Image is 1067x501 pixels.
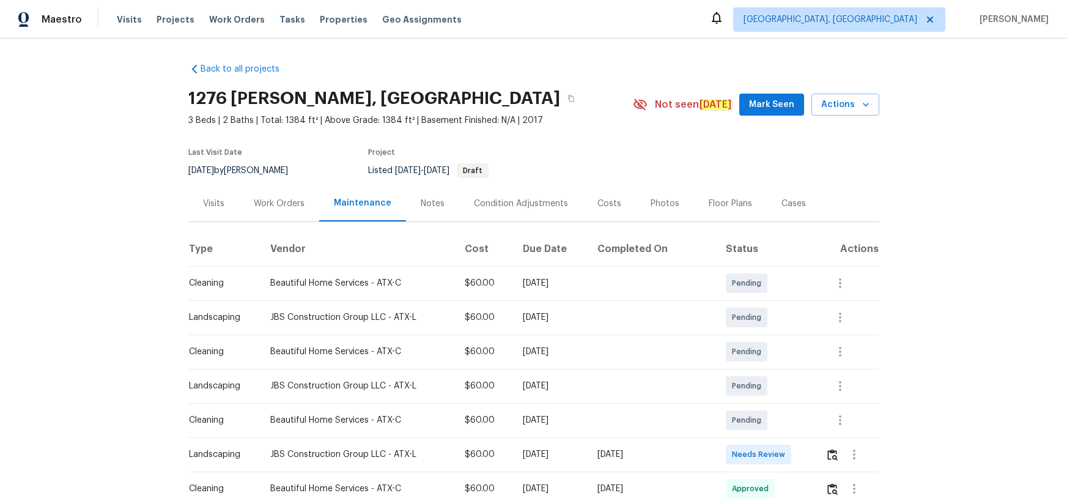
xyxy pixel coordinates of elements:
[189,414,251,426] div: Cleaning
[395,166,449,175] span: -
[523,380,578,392] div: [DATE]
[825,440,840,469] button: Review Icon
[523,414,578,426] div: [DATE]
[270,483,445,495] div: Beautiful Home Services - ATX-C
[744,13,917,26] span: [GEOGRAPHIC_DATA], [GEOGRAPHIC_DATA]
[732,448,790,461] span: Needs Review
[816,232,879,266] th: Actions
[465,277,503,289] div: $60.00
[254,198,305,210] div: Work Orders
[474,198,568,210] div: Condition Adjustments
[270,346,445,358] div: Beautiful Home Services - ATX-C
[270,448,445,461] div: JBS Construction Group LLC - ATX-L
[465,346,503,358] div: $60.00
[42,13,82,26] span: Maestro
[334,197,391,209] div: Maintenance
[458,167,487,174] span: Draft
[465,311,503,324] div: $60.00
[188,232,261,266] th: Type
[465,448,503,461] div: $60.00
[260,232,455,266] th: Vendor
[523,311,578,324] div: [DATE]
[188,63,306,75] a: Back to all projects
[157,13,194,26] span: Projects
[465,380,503,392] div: $60.00
[597,448,706,461] div: [DATE]
[368,166,489,175] span: Listed
[421,198,445,210] div: Notes
[523,346,578,358] div: [DATE]
[368,149,395,156] span: Project
[189,277,251,289] div: Cleaning
[209,13,265,26] span: Work Orders
[523,483,578,495] div: [DATE]
[749,97,794,113] span: Mark Seen
[732,483,773,495] span: Approved
[597,198,621,210] div: Costs
[513,232,588,266] th: Due Date
[560,87,582,109] button: Copy Address
[523,448,578,461] div: [DATE]
[523,277,578,289] div: [DATE]
[732,414,766,426] span: Pending
[781,198,806,210] div: Cases
[320,13,367,26] span: Properties
[203,198,224,210] div: Visits
[424,166,449,175] span: [DATE]
[189,380,251,392] div: Landscaping
[732,380,766,392] span: Pending
[465,483,503,495] div: $60.00
[189,346,251,358] div: Cleaning
[270,414,445,426] div: Beautiful Home Services - ATX-C
[188,166,214,175] span: [DATE]
[975,13,1049,26] span: [PERSON_NAME]
[811,94,879,116] button: Actions
[821,97,869,113] span: Actions
[465,414,503,426] div: $60.00
[699,99,732,110] em: [DATE]
[455,232,513,266] th: Cost
[732,277,766,289] span: Pending
[382,13,462,26] span: Geo Assignments
[655,98,732,111] span: Not seen
[732,346,766,358] span: Pending
[189,448,251,461] div: Landscaping
[716,232,816,266] th: Status
[188,149,242,156] span: Last Visit Date
[739,94,804,116] button: Mark Seen
[709,198,752,210] div: Floor Plans
[270,311,445,324] div: JBS Construction Group LLC - ATX-L
[827,449,838,461] img: Review Icon
[395,166,421,175] span: [DATE]
[279,15,305,24] span: Tasks
[189,483,251,495] div: Cleaning
[270,380,445,392] div: JBS Construction Group LLC - ATX-L
[117,13,142,26] span: Visits
[188,163,303,178] div: by [PERSON_NAME]
[827,483,838,495] img: Review Icon
[597,483,706,495] div: [DATE]
[189,311,251,324] div: Landscaping
[588,232,716,266] th: Completed On
[270,277,445,289] div: Beautiful Home Services - ATX-C
[651,198,679,210] div: Photos
[188,92,560,105] h2: 1276 [PERSON_NAME], [GEOGRAPHIC_DATA]
[188,114,633,127] span: 3 Beds | 2 Baths | Total: 1384 ft² | Above Grade: 1384 ft² | Basement Finished: N/A | 2017
[732,311,766,324] span: Pending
